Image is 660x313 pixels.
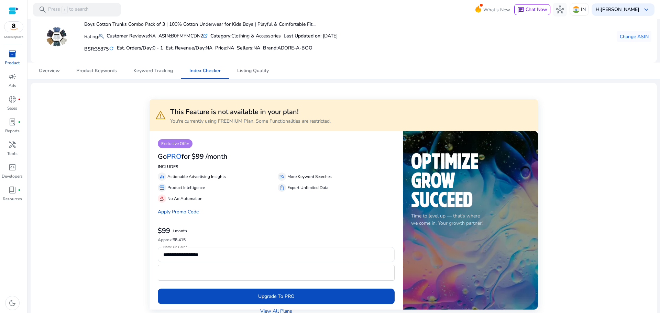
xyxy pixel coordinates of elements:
span: keyboard_arrow_down [642,5,650,14]
span: / [62,6,68,13]
h5: Est. Revenue/Day: [166,45,212,51]
span: 35875 [95,46,109,52]
span: inventory_2 [8,50,16,58]
img: amazon.svg [4,22,23,32]
span: Keyword Tracking [133,68,173,73]
b: ASIN: [158,33,171,39]
p: IN [581,3,586,15]
p: / month [173,229,187,233]
p: Actionable Advertising Insights [167,174,226,180]
p: Marketplace [4,35,23,40]
span: dark_mode [8,299,16,307]
span: Index Checker [189,68,221,73]
p: Product Intelligence [167,185,205,191]
h3: This Feature is not available in your plan! [170,108,331,116]
h5: : [263,45,312,51]
b: Category: [210,33,231,39]
span: equalizer [159,174,165,179]
div: NA [107,32,156,40]
h4: Boys Cotton Trunks Combo Pack of 3 | 100% Cotton Underwear for Kids Boys | Playful & Comfortable ... [84,22,338,27]
p: Rating: [84,32,104,40]
mat-icon: refresh [109,45,114,52]
span: What's New [483,4,510,16]
button: hub [553,3,567,16]
img: 812HpWPn0dL.jpg [44,24,70,49]
span: hub [556,5,564,14]
p: Ads [9,82,16,89]
p: Press to search [48,6,89,13]
mat-label: Name On Card [163,245,185,250]
div: B0FMYMCDN2 [158,32,208,40]
span: Approx. [158,237,173,243]
b: Last Updated on [284,33,320,39]
h3: Go for [158,153,190,161]
span: donut_small [8,95,16,103]
span: code_blocks [8,163,16,171]
b: $99 [158,226,170,235]
p: INCLUDES [158,164,395,170]
span: Listing Quality [237,68,269,73]
span: search [38,5,47,14]
span: gavel [159,196,165,201]
span: 0 - 1 [153,45,163,51]
h5: Sellers: [237,45,260,51]
div: : [DATE] [284,32,338,40]
span: PRO [167,152,181,161]
h5: Est. Orders/Day: [117,45,163,51]
p: More Keyword Searches [287,174,332,180]
span: Change ASIN [620,33,649,40]
span: manage_search [279,174,285,179]
span: campaign [8,72,16,81]
h3: $99 /month [191,153,228,161]
span: warning [155,110,166,121]
span: storefront [159,185,165,190]
p: Hi [596,7,639,12]
span: ios_share [279,185,285,190]
div: Clothing & Accessories [210,32,281,40]
p: Time to level up — that's where we come in. Your growth partner! [411,212,529,227]
button: chatChat Now [514,4,550,15]
span: handyman [8,141,16,149]
p: Reports [5,128,20,134]
span: chat [517,7,524,13]
p: Product [5,60,20,66]
span: lab_profile [8,118,16,126]
img: in.svg [573,6,580,13]
iframe: Secure card payment input frame [162,266,391,280]
p: You're currently using FREEMIUM Plan. Some Functionalities are restricted. [170,118,331,125]
span: fiber_manual_record [18,98,21,101]
b: Customer Reviews: [107,33,149,39]
p: No Ad Automation [167,195,202,202]
h5: Price: [215,45,234,51]
span: NA [253,45,260,51]
h6: ₹8,415 [158,237,395,242]
span: Upgrade To PRO [258,293,295,300]
h5: BSR: [84,45,114,52]
p: Developers [2,173,23,179]
span: fiber_manual_record [18,121,21,123]
a: Apply Promo Code [158,209,199,215]
span: NA [206,45,212,51]
p: Resources [3,196,22,202]
span: Overview [39,68,60,73]
span: ADORE-A-BOO [277,45,312,51]
b: [PERSON_NAME] [601,6,639,13]
p: Tools [7,150,18,157]
p: Exclusive Offer [158,139,192,148]
button: Upgrade To PRO [158,289,395,304]
p: Sales [7,105,17,111]
span: book_4 [8,186,16,194]
button: Change ASIN [617,31,651,42]
span: NA [227,45,234,51]
span: fiber_manual_record [18,189,21,191]
p: Export Unlimited Data [287,185,328,191]
span: Brand [263,45,276,51]
span: Product Keywords [76,68,117,73]
span: Chat Now [526,6,547,13]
